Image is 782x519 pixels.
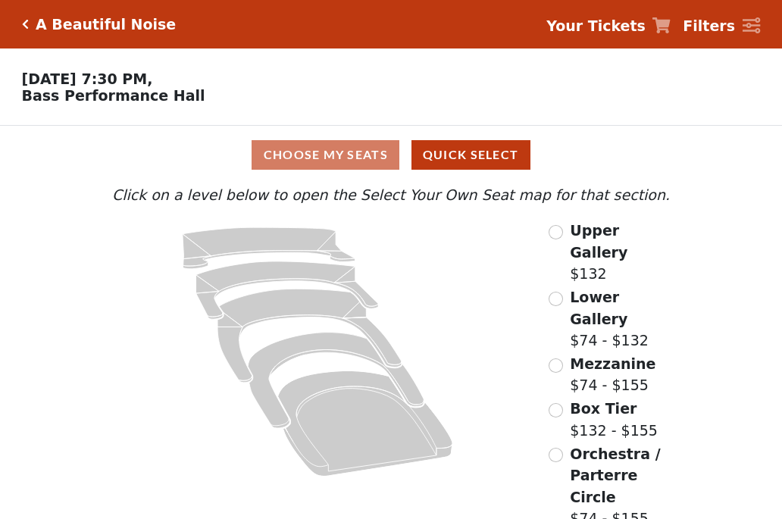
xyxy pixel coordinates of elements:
[570,220,674,285] label: $132
[570,446,660,505] span: Orchestra / Parterre Circle
[570,222,627,261] span: Upper Gallery
[570,289,627,327] span: Lower Gallery
[546,15,671,37] a: Your Tickets
[196,261,379,319] path: Lower Gallery - Seats Available: 159
[570,400,637,417] span: Box Tier
[683,15,760,37] a: Filters
[183,227,355,269] path: Upper Gallery - Seats Available: 163
[546,17,646,34] strong: Your Tickets
[683,17,735,34] strong: Filters
[22,19,29,30] a: Click here to go back to filters
[36,16,176,33] h5: A Beautiful Noise
[570,355,655,372] span: Mezzanine
[278,371,453,477] path: Orchestra / Parterre Circle - Seats Available: 69
[570,286,674,352] label: $74 - $132
[570,398,658,441] label: $132 - $155
[108,184,674,206] p: Click on a level below to open the Select Your Own Seat map for that section.
[570,353,655,396] label: $74 - $155
[411,140,530,170] button: Quick Select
